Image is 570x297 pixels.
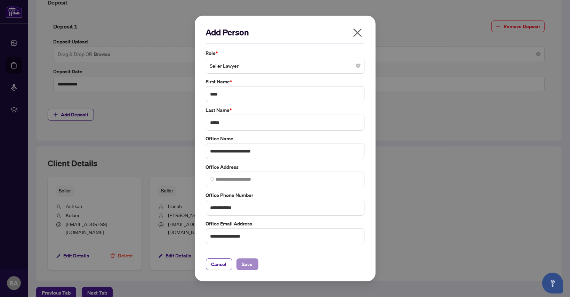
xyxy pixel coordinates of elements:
label: Office Email Address [206,220,364,228]
span: Save [242,259,253,270]
label: Office Address [206,163,364,171]
label: Last Name [206,106,364,114]
span: Seller Lawyer [210,59,360,72]
button: Cancel [206,258,232,270]
span: close-circle [356,64,360,68]
span: Cancel [211,259,227,270]
button: Open asap [542,273,563,294]
button: Save [236,258,258,270]
label: Role [206,49,364,57]
h2: Add Person [206,27,364,38]
span: close [352,27,363,38]
label: Office Name [206,135,364,142]
label: First Name [206,78,364,85]
img: search_icon [210,177,215,181]
label: Office Phone Number [206,191,364,199]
